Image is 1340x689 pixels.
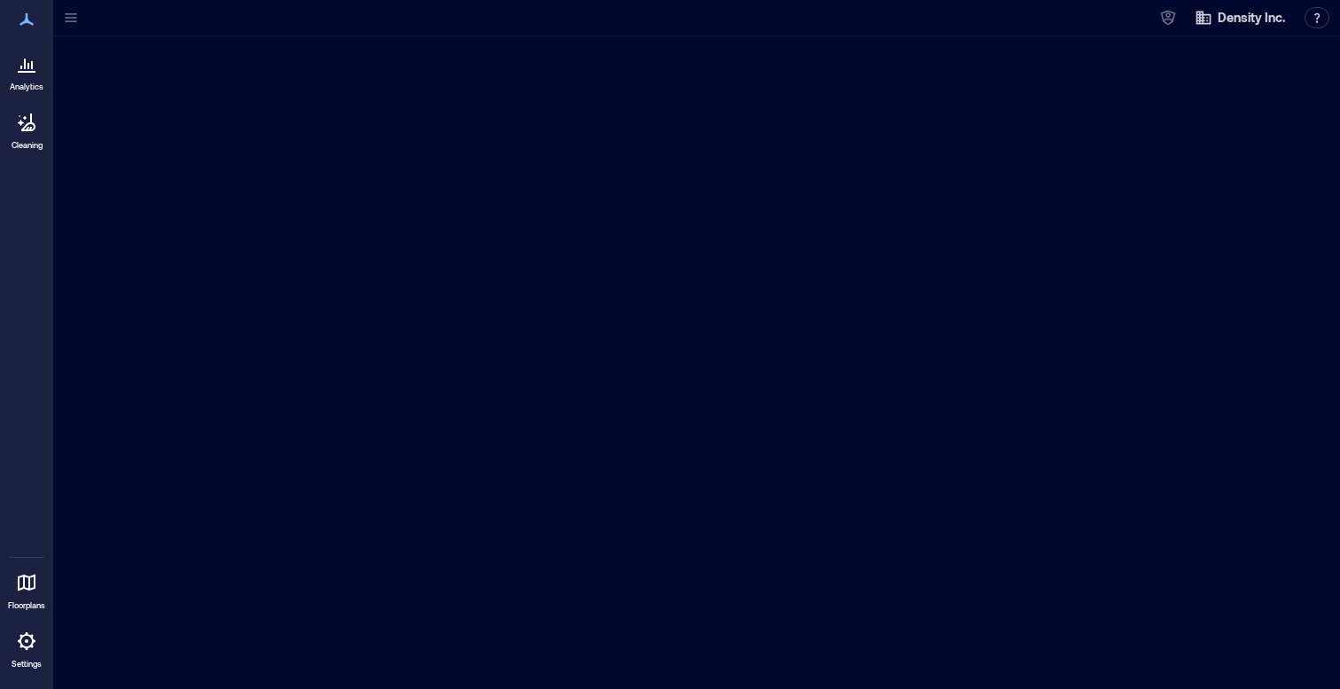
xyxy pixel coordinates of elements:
[5,620,48,675] a: Settings
[1218,9,1285,27] span: Density Inc.
[3,561,51,616] a: Floorplans
[4,43,49,98] a: Analytics
[1189,4,1290,32] button: Density Inc.
[12,659,42,669] p: Settings
[8,600,45,611] p: Floorplans
[4,101,49,156] a: Cleaning
[12,140,43,151] p: Cleaning
[10,82,43,92] p: Analytics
